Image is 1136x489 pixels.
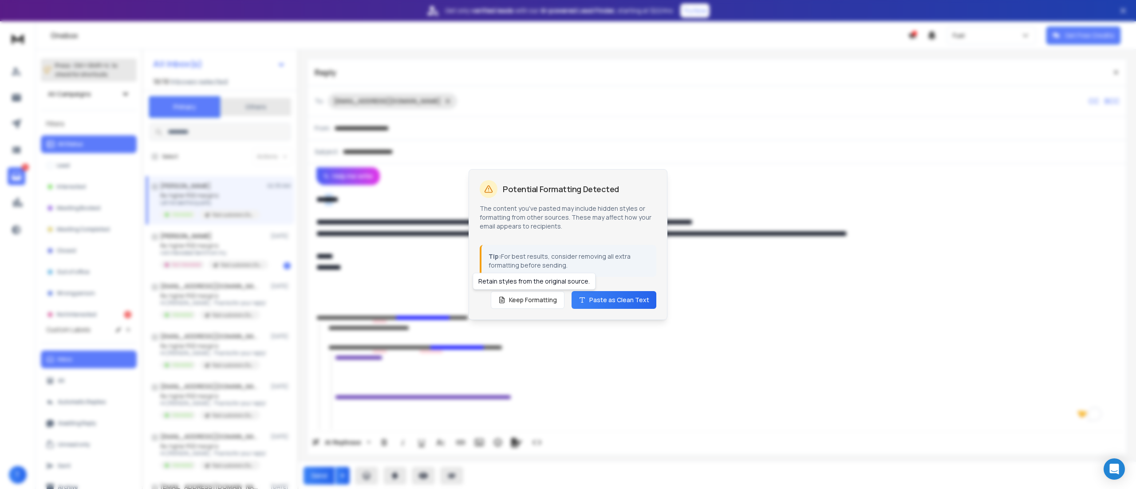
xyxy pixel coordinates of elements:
h2: Potential Formatting Detected [503,185,619,193]
button: Keep Formatting [491,291,564,309]
div: Retain styles from the original source. [473,273,596,290]
div: Open Intercom Messenger [1104,458,1125,480]
strong: Tip: [489,252,501,260]
button: Paste as Clean Text [572,291,656,309]
p: For best results, consider removing all extra formatting before sending. [489,252,649,270]
p: The content you've pasted may include hidden styles or formatting from other sources. These may a... [480,204,656,231]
